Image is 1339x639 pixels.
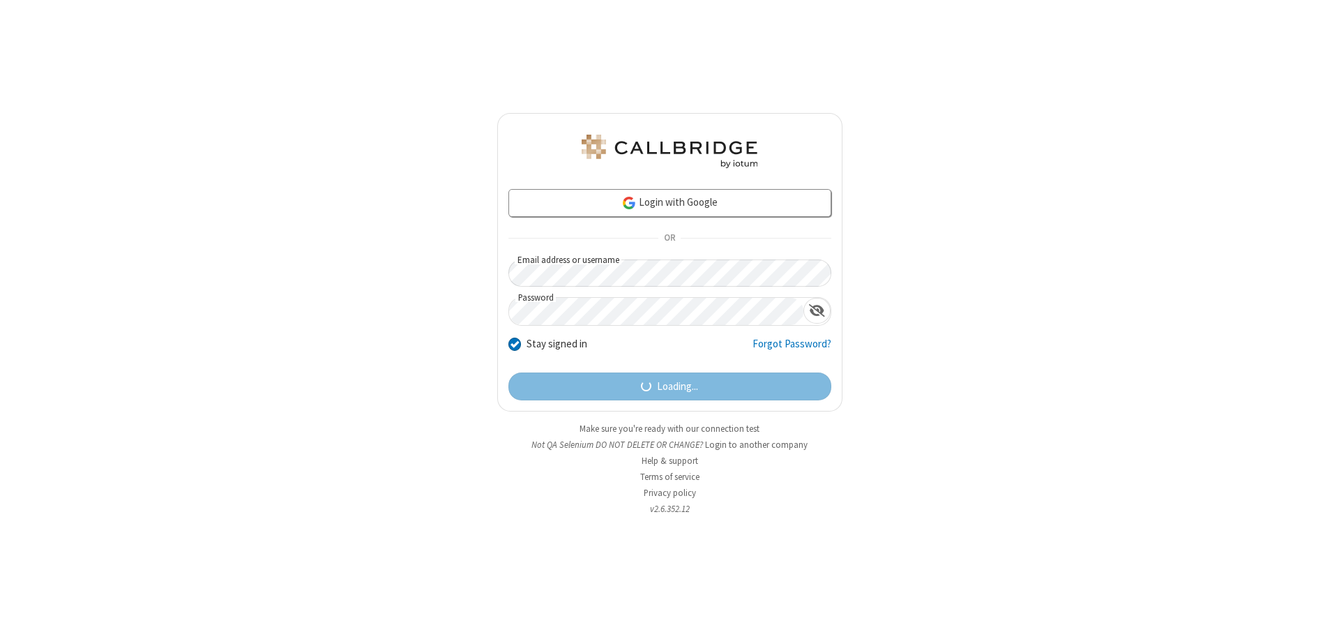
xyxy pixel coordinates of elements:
img: google-icon.png [621,195,637,211]
img: QA Selenium DO NOT DELETE OR CHANGE [579,135,760,168]
iframe: Chat [1304,603,1329,629]
li: v2.6.352.12 [497,502,842,516]
a: Terms of service [640,471,699,483]
a: Make sure you're ready with our connection test [580,423,759,435]
li: Not QA Selenium DO NOT DELETE OR CHANGE? [497,438,842,451]
input: Password [509,298,803,325]
button: Loading... [508,373,831,400]
a: Forgot Password? [752,336,831,363]
label: Stay signed in [527,336,587,352]
div: Show password [803,298,831,324]
a: Privacy policy [644,487,696,499]
a: Help & support [642,455,698,467]
span: Loading... [657,379,698,395]
span: OR [658,229,681,248]
input: Email address or username [508,260,831,287]
a: Login with Google [508,189,831,217]
button: Login to another company [705,438,808,451]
